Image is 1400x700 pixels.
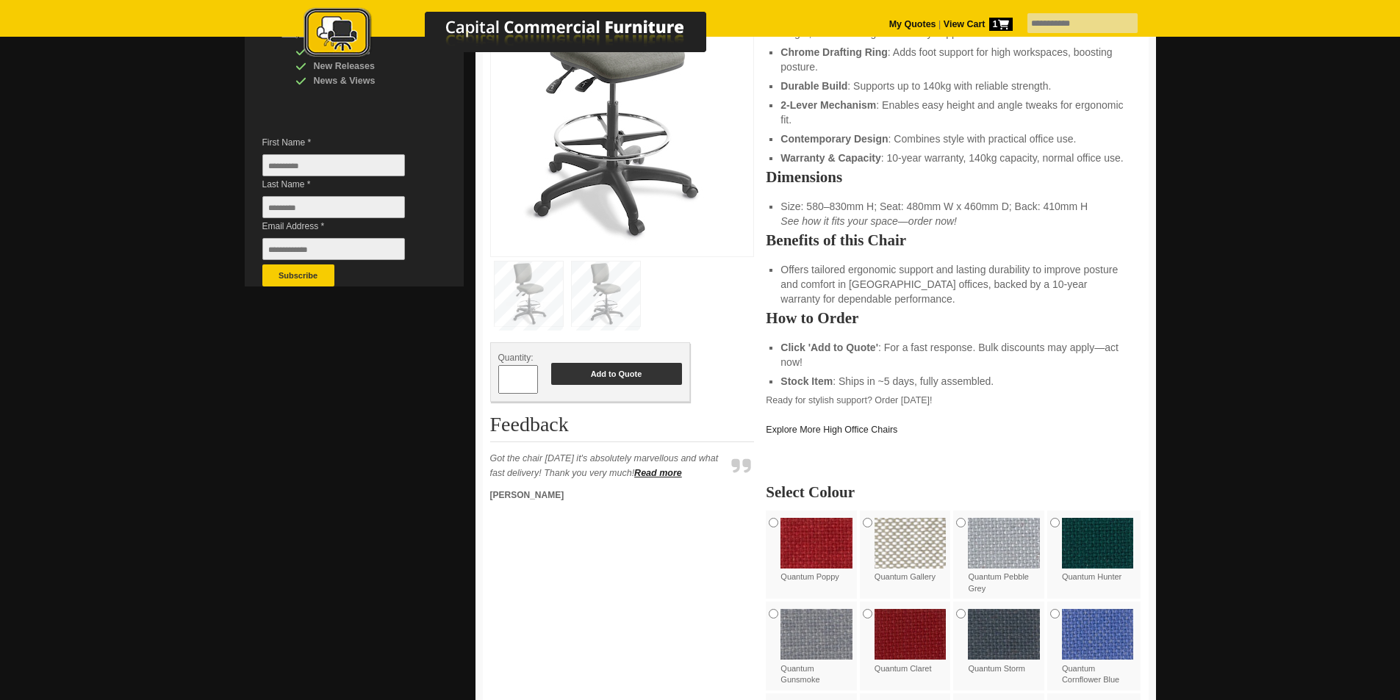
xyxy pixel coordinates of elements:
label: Quantum Poppy [780,518,852,583]
li: : For a fast response. Bulk discounts may apply—act now! [780,340,1126,369]
li: Size: 580–830mm H; Seat: 480mm W x 460mm D; Back: 410mm H [780,199,1126,228]
a: My Quotes [889,19,936,29]
label: Quantum Gunsmoke [780,609,852,685]
li: : Ships in ~5 days, fully assembled. [780,374,1126,389]
a: View Cart1 [941,19,1012,29]
strong: View Cart [944,19,1013,29]
h2: Dimensions [766,170,1141,184]
span: 1 [989,18,1013,31]
p: Got the chair [DATE] it's absolutely marvellous and what fast delivery! Thank you very much! [490,451,725,480]
img: Quantum Storm [968,609,1040,660]
input: First Name * [262,154,405,176]
span: Last Name * [262,177,427,192]
span: Quantity: [498,353,534,363]
li: : Supports up to 140kg with reliable strength. [780,79,1126,93]
strong: Durable Build [780,80,847,92]
img: Quantum Pebble Grey [968,518,1040,569]
a: Read more [634,468,682,478]
strong: Warranty & Capacity [780,152,880,164]
h2: Benefits of this Chair [766,233,1141,248]
strong: Click 'Add to Quote' [780,342,878,353]
li: Offers tailored ergonomic support and lasting durability to improve posture and comfort in [GEOGR... [780,262,1126,306]
a: Capital Commercial Furniture Logo [263,7,778,65]
h2: Select Colour [766,485,1141,499]
li: : Combines style with practical office use. [780,131,1126,146]
label: Quantum Gallery [875,518,947,583]
label: Quantum Pebble Grey [968,518,1040,594]
label: Quantum Cornflower Blue [1062,609,1134,685]
h2: How to Order [766,311,1141,325]
img: Quantum Claret [875,609,947,660]
p: [PERSON_NAME] [490,488,725,502]
strong: Stock Item [780,375,833,387]
button: Subscribe [262,264,334,286]
img: Capital Commercial Furniture Logo [263,7,778,61]
strong: Chrome Drafting Ring [780,46,887,58]
strong: 2-Lever Mechanism [780,99,876,111]
span: First Name * [262,135,427,150]
input: Last Name * [262,196,405,218]
span: Email Address * [262,219,427,234]
img: Quantum Cornflower Blue [1062,609,1134,660]
img: Quantum Hunter [1062,518,1134,569]
div: News & Views [295,73,435,88]
h2: Feedback [490,414,755,442]
input: Email Address * [262,238,405,260]
strong: Contemporary Design [780,133,888,145]
img: Quantum Gunsmoke [780,609,852,660]
button: Add to Quote [551,363,682,385]
img: Quantum Poppy [780,518,852,569]
li: : Enables easy height and angle tweaks for ergonomic fit. [780,98,1126,127]
label: Quantum Storm [968,609,1040,674]
li: : 10-year warranty, 140kg capacity, normal office use. [780,151,1126,165]
label: Quantum Claret [875,609,947,674]
em: See how it fits your space—order now! [780,215,957,227]
label: Quantum Hunter [1062,518,1134,583]
a: Explore More High Office Chairs [766,425,897,435]
img: Quantum Gallery [875,518,947,569]
p: Ready for stylish support? Order [DATE]! [766,393,1141,437]
li: : Adds foot support for high workspaces, boosting posture. [780,45,1126,74]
